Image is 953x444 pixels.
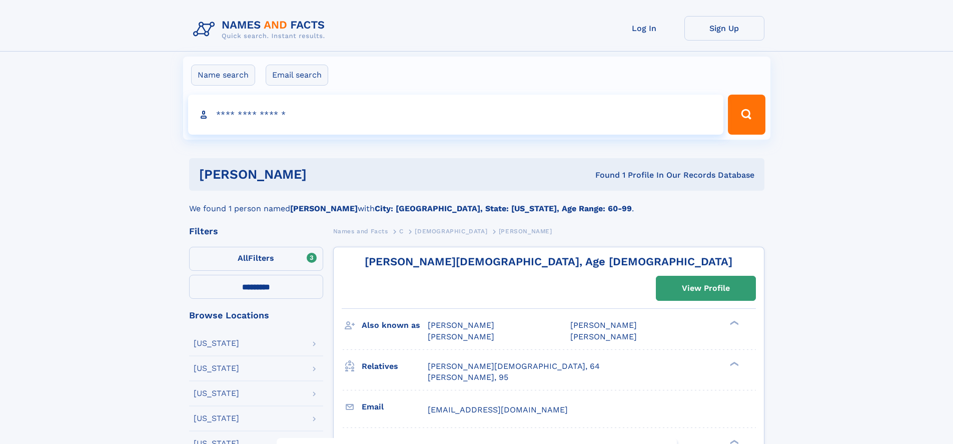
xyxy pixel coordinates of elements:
[428,361,600,372] a: [PERSON_NAME][DEMOGRAPHIC_DATA], 64
[189,227,323,236] div: Filters
[684,16,764,41] a: Sign Up
[194,364,239,372] div: [US_STATE]
[194,339,239,347] div: [US_STATE]
[290,204,358,213] b: [PERSON_NAME]
[189,247,323,271] label: Filters
[428,332,494,341] span: [PERSON_NAME]
[194,389,239,397] div: [US_STATE]
[415,225,487,237] a: [DEMOGRAPHIC_DATA]
[428,320,494,330] span: [PERSON_NAME]
[451,170,754,181] div: Found 1 Profile In Our Records Database
[656,276,755,300] a: View Profile
[375,204,632,213] b: City: [GEOGRAPHIC_DATA], State: [US_STATE], Age Range: 60-99
[728,95,765,135] button: Search Button
[189,311,323,320] div: Browse Locations
[333,225,388,237] a: Names and Facts
[727,320,739,326] div: ❯
[399,225,404,237] a: C
[570,332,637,341] span: [PERSON_NAME]
[362,358,428,375] h3: Relatives
[365,255,732,268] a: [PERSON_NAME][DEMOGRAPHIC_DATA], Age [DEMOGRAPHIC_DATA]
[266,65,328,86] label: Email search
[604,16,684,41] a: Log In
[570,320,637,330] span: [PERSON_NAME]
[682,277,730,300] div: View Profile
[238,253,248,263] span: All
[194,414,239,422] div: [US_STATE]
[362,398,428,415] h3: Email
[362,317,428,334] h3: Also known as
[189,16,333,43] img: Logo Names and Facts
[188,95,724,135] input: search input
[199,168,451,181] h1: [PERSON_NAME]
[399,228,404,235] span: C
[727,360,739,367] div: ❯
[191,65,255,86] label: Name search
[415,228,487,235] span: [DEMOGRAPHIC_DATA]
[189,191,764,215] div: We found 1 person named with .
[499,228,552,235] span: [PERSON_NAME]
[428,405,568,414] span: [EMAIL_ADDRESS][DOMAIN_NAME]
[428,372,508,383] a: [PERSON_NAME], 95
